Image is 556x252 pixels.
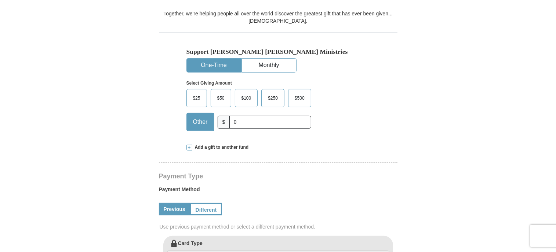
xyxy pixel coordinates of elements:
span: $25 [189,93,204,104]
span: $50 [214,93,228,104]
h4: Payment Type [159,173,397,179]
a: Different [190,203,222,215]
span: $250 [264,93,281,104]
span: $ [218,116,230,129]
span: Add a gift to another fund [192,144,249,151]
strong: Select Giving Amount [186,81,232,86]
button: Monthly [242,59,296,72]
span: Other [189,116,211,127]
span: Use previous payment method or select a different payment method. [160,223,398,230]
label: Payment Method [159,186,397,197]
span: $500 [291,93,308,104]
input: Other Amount [229,116,311,129]
button: One-Time [187,59,241,72]
a: Previous [159,203,190,215]
div: Together, we're helping people all over the world discover the greatest gift that has ever been g... [159,10,397,25]
h5: Support [PERSON_NAME] [PERSON_NAME] Ministries [186,48,370,56]
span: $100 [238,93,255,104]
